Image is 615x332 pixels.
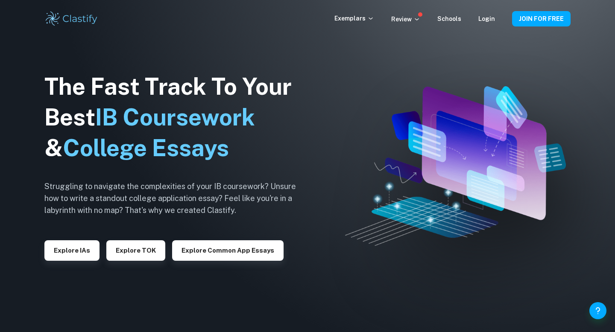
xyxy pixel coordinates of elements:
[63,134,229,161] span: College Essays
[95,104,255,131] span: IB Coursework
[345,86,566,245] img: Clastify hero
[44,10,99,27] img: Clastify logo
[478,15,495,22] a: Login
[106,246,165,254] a: Explore TOK
[44,246,100,254] a: Explore IAs
[106,240,165,261] button: Explore TOK
[44,71,309,163] h1: The Fast Track To Your Best &
[44,181,309,216] h6: Struggling to navigate the complexities of your IB coursework? Unsure how to write a standout col...
[172,240,284,261] button: Explore Common App essays
[437,15,461,22] a: Schools
[334,14,374,23] p: Exemplars
[172,246,284,254] a: Explore Common App essays
[512,11,571,26] button: JOIN FOR FREE
[391,15,420,24] p: Review
[589,302,606,319] button: Help and Feedback
[44,240,100,261] button: Explore IAs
